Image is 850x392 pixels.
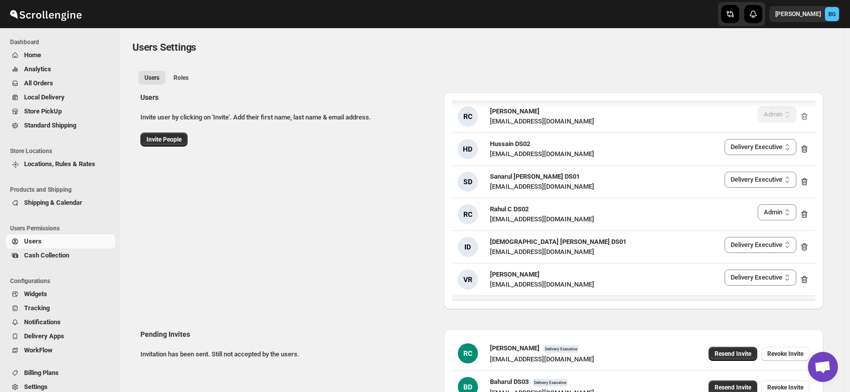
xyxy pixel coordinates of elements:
[140,92,436,102] h2: Users
[6,157,115,171] button: Locations, Rules & Rates
[24,251,69,259] span: Cash Collection
[808,352,838,382] div: Open chat
[24,51,41,59] span: Home
[490,271,540,278] span: [PERSON_NAME]
[10,147,115,155] span: Store Locations
[140,133,188,147] button: Invite People
[458,270,478,290] div: VR
[490,140,530,148] span: Hussain DS02
[761,347,809,361] button: Revoke Invite
[144,74,159,82] span: Users
[6,196,115,210] button: Shipping & Calendar
[769,6,840,22] button: User menu
[490,354,594,364] div: [EMAIL_ADDRESS][DOMAIN_NAME]
[458,106,478,126] div: RC
[828,11,836,18] text: BG
[146,136,182,144] span: Invite People
[6,329,115,343] button: Delivery Apps
[24,369,59,376] span: Billing Plans
[24,346,53,354] span: WorkFlow
[10,186,115,194] span: Products and Shipping
[458,343,478,363] div: RC
[490,280,594,290] div: [EMAIL_ADDRESS][DOMAIN_NAME]
[24,65,51,73] span: Analytics
[24,237,42,245] span: Users
[6,234,115,248] button: Users
[138,71,165,85] button: All customers
[140,349,436,359] p: Invitation has been sent. Still not accepted by the users.
[6,287,115,301] button: Widgets
[174,74,189,82] span: Roles
[6,315,115,329] button: Notifications
[10,38,115,46] span: Dashboard
[6,343,115,357] button: WorkFlow
[6,48,115,62] button: Home
[490,107,540,115] span: [PERSON_NAME]
[458,204,478,224] div: RC
[8,2,83,27] img: ScrollEngine
[767,383,803,391] span: Revoke Invite
[6,366,115,380] button: Billing Plans
[6,301,115,315] button: Tracking
[458,172,478,192] div: SD
[24,290,47,298] span: Widgets
[132,41,196,53] span: Users Settings
[24,318,61,326] span: Notifications
[24,107,62,115] span: Store PickUp
[715,383,751,391] span: Resend Invite
[544,345,579,353] span: Delivery Executive
[24,121,76,129] span: Standard Shipping
[490,182,594,192] div: [EMAIL_ADDRESS][DOMAIN_NAME]
[140,329,436,339] h2: Pending Invites
[24,199,82,206] span: Shipping & Calendar
[490,214,594,224] div: [EMAIL_ADDRESS][DOMAIN_NAME]
[490,205,529,213] span: Rahul C DS02
[458,139,478,159] div: HD
[490,378,529,385] span: Baharul DS03
[24,93,65,101] span: Local Delivery
[767,350,803,358] span: Revoke Invite
[490,173,580,180] span: Sanarul [PERSON_NAME] DS01
[140,112,436,122] p: Invite user by clicking on 'Invite'. Add their first name, last name & email address.
[24,304,50,312] span: Tracking
[825,7,839,21] span: Brajesh Giri
[24,332,64,340] span: Delivery Apps
[6,62,115,76] button: Analytics
[533,379,568,386] span: Delivery Executive
[490,116,594,126] div: [EMAIL_ADDRESS][DOMAIN_NAME]
[10,277,115,285] span: Configurations
[6,76,115,90] button: All Orders
[24,160,95,168] span: Locations, Rules & Rates
[715,350,751,358] span: Resend Invite
[458,237,478,257] div: ID
[709,347,757,361] button: Resend Invite
[490,344,540,352] span: [PERSON_NAME]
[10,224,115,232] span: Users Permissions
[775,10,821,18] p: [PERSON_NAME]
[24,383,48,390] span: Settings
[490,238,626,245] span: [DEMOGRAPHIC_DATA] [PERSON_NAME] DS01
[6,248,115,263] button: Cash Collection
[24,79,53,87] span: All Orders
[490,247,626,257] div: [EMAIL_ADDRESS][DOMAIN_NAME]
[490,149,594,159] div: [EMAIL_ADDRESS][DOMAIN_NAME]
